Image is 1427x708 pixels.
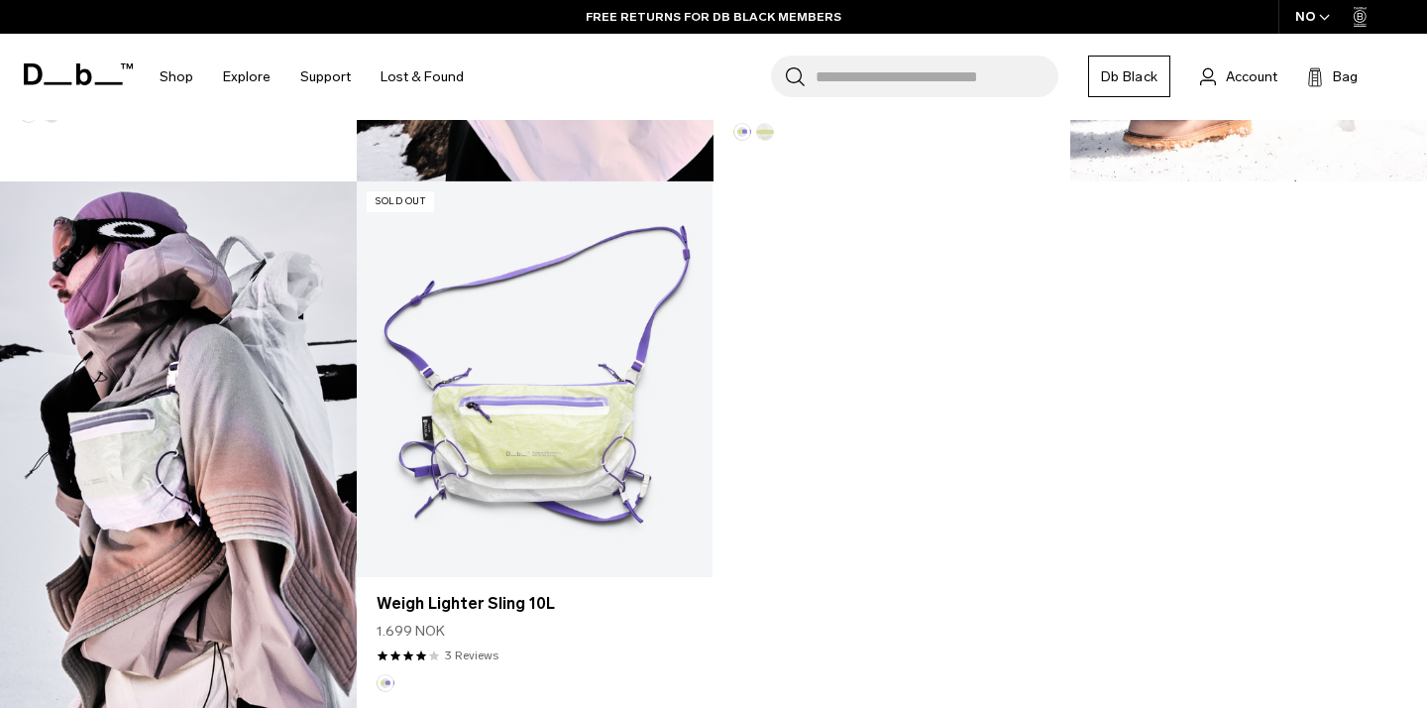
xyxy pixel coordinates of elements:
[445,647,498,664] a: 3 reviews
[367,191,434,212] p: Sold Out
[223,42,271,112] a: Explore
[756,123,774,141] button: Diffusion
[377,674,394,692] button: Aurora
[1226,66,1277,87] span: Account
[300,42,351,112] a: Support
[1088,56,1170,97] a: Db Black
[377,592,693,616] a: Weigh Lighter Sling 10L
[145,34,479,120] nav: Main Navigation
[160,42,193,112] a: Shop
[381,42,464,112] a: Lost & Found
[586,8,841,26] a: FREE RETURNS FOR DB BLACK MEMBERS
[377,621,445,642] span: 1.699 NOK
[1307,64,1358,88] button: Bag
[733,123,751,141] button: Aurora
[1333,66,1358,87] span: Bag
[1200,64,1277,88] a: Account
[357,181,713,577] a: Weigh Lighter Sling 10L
